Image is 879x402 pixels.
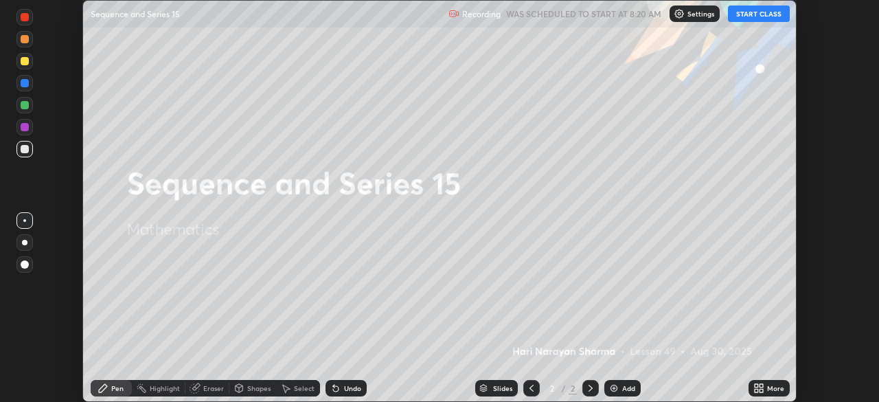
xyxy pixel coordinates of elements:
p: Sequence and Series 15 [91,8,180,19]
h5: WAS SCHEDULED TO START AT 8:20 AM [506,8,661,20]
div: Pen [111,385,124,392]
img: class-settings-icons [674,8,685,19]
p: Settings [687,10,714,17]
p: Recording [462,9,501,19]
div: / [562,384,566,392]
div: 2 [545,384,559,392]
div: Select [294,385,315,392]
div: More [767,385,784,392]
button: START CLASS [728,5,790,22]
div: Highlight [150,385,180,392]
div: Shapes [247,385,271,392]
div: 2 [569,382,577,394]
img: recording.375f2c34.svg [448,8,459,19]
img: add-slide-button [608,383,619,394]
div: Undo [344,385,361,392]
div: Add [622,385,635,392]
div: Eraser [203,385,224,392]
div: Slides [493,385,512,392]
